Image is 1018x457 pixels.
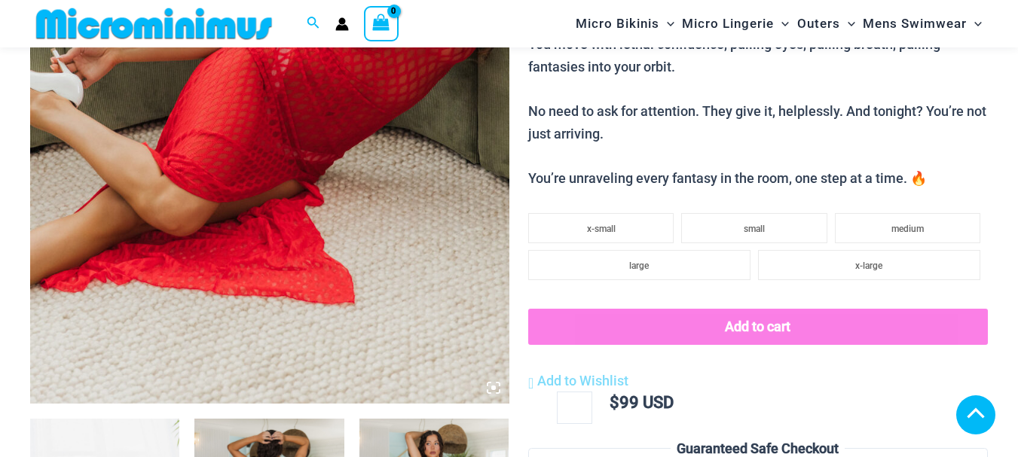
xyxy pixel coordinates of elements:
[863,5,967,43] span: Mens Swimwear
[335,17,349,31] a: Account icon link
[793,5,859,43] a: OutersMenu ToggleMenu Toggle
[835,213,980,243] li: medium
[610,393,674,412] bdi: 99 USD
[537,373,628,388] span: Add to Wishlist
[557,391,592,423] input: Product quantity
[528,250,751,280] li: large
[30,7,278,41] img: MM SHOP LOGO FLAT
[629,260,649,271] span: large
[570,2,988,45] nav: Site Navigation
[859,5,986,43] a: Mens SwimwearMenu ToggleMenu Toggle
[364,6,399,41] a: View Shopping Cart, empty
[576,5,659,43] span: Micro Bikinis
[758,250,980,280] li: x-large
[587,224,616,234] span: x-small
[528,370,628,392] a: Add to Wishlist
[307,14,320,33] a: Search icon link
[840,5,855,43] span: Menu Toggle
[797,5,840,43] span: Outers
[528,309,988,345] button: Add to cart
[659,5,674,43] span: Menu Toggle
[678,5,793,43] a: Micro LingerieMenu ToggleMenu Toggle
[528,213,674,243] li: x-small
[682,5,774,43] span: Micro Lingerie
[610,393,619,412] span: $
[891,224,924,234] span: medium
[967,5,982,43] span: Menu Toggle
[572,5,678,43] a: Micro BikinisMenu ToggleMenu Toggle
[681,213,827,243] li: small
[774,5,789,43] span: Menu Toggle
[744,224,765,234] span: small
[855,260,882,271] span: x-large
